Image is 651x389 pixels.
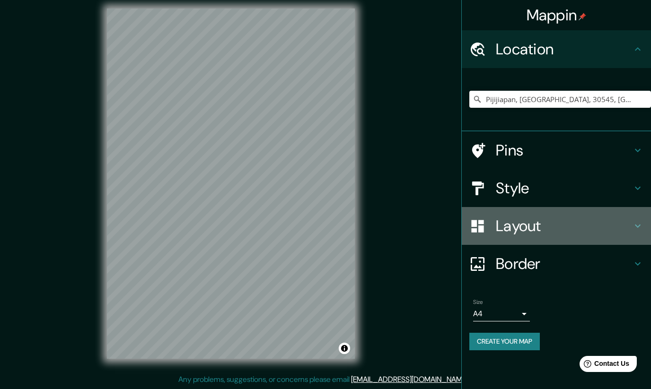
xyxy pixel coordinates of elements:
label: Size [473,298,483,306]
div: Pins [462,131,651,169]
a: [EMAIL_ADDRESS][DOMAIN_NAME] [351,374,468,384]
h4: Layout [496,216,632,235]
h4: Mappin [527,6,587,25]
div: Layout [462,207,651,245]
h4: Style [496,179,632,198]
div: Location [462,30,651,68]
div: Style [462,169,651,207]
iframe: Help widget launcher [567,352,641,379]
input: Pick your city or area [469,91,651,108]
div: A4 [473,306,530,321]
img: pin-icon.png [579,13,586,20]
canvas: Map [107,9,355,359]
h4: Border [496,254,632,273]
div: Border [462,245,651,283]
h4: Location [496,40,632,59]
button: Toggle attribution [339,343,350,354]
button: Create your map [469,333,540,350]
p: Any problems, suggestions, or concerns please email . [178,374,469,385]
h4: Pins [496,141,632,160]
